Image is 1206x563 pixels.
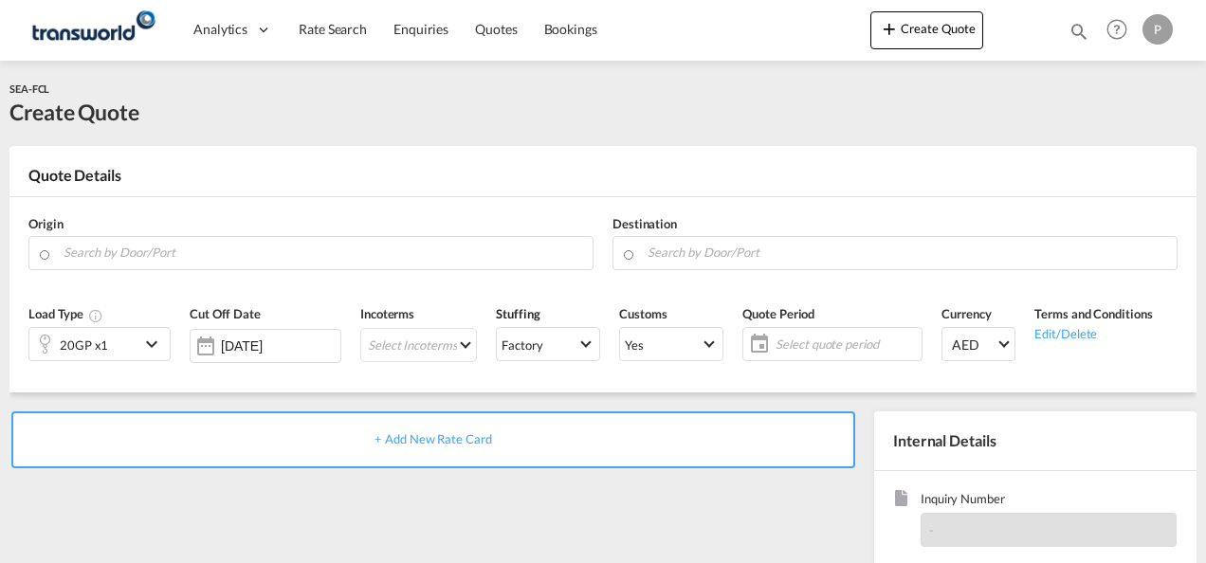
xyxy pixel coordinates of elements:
[190,306,261,321] span: Cut Off Date
[1069,21,1089,42] md-icon: icon-magnify
[941,306,991,321] span: Currency
[221,338,340,354] input: Select
[9,165,1197,195] div: Quote Details
[1034,306,1152,321] span: Terms and Conditions
[28,9,156,51] img: f753ae806dec11f0841701cdfdf085c0.png
[502,337,542,353] div: Factory
[140,333,169,355] md-icon: icon-chevron-down
[64,236,583,269] input: Search by Door/Port
[88,308,103,323] md-icon: icon-information-outline
[619,306,667,321] span: Customs
[28,306,103,321] span: Load Type
[874,411,1197,470] div: Internal Details
[742,306,814,321] span: Quote Period
[360,306,414,321] span: Incoterms
[1069,21,1089,49] div: icon-magnify
[921,490,1177,512] span: Inquiry Number
[941,327,1015,361] md-select: Select Currency: د.إ AEDUnited Arab Emirates Dirham
[952,336,996,354] span: AED
[9,82,49,95] span: SEA-FCL
[648,236,1167,269] input: Search by Door/Port
[1034,323,1152,342] div: Edit/Delete
[11,411,855,468] div: + Add New Rate Card
[496,327,600,361] md-select: Select Stuffing: Factory
[771,331,922,357] span: Select quote period
[929,522,934,537] span: -
[360,328,477,362] md-select: Select Incoterms
[619,327,723,361] md-select: Select Customs: Yes
[870,11,983,49] button: icon-plus 400-fgCreate Quote
[1101,13,1142,47] div: Help
[776,336,917,353] span: Select quote period
[9,97,139,127] div: Create Quote
[375,431,491,446] span: + Add New Rate Card
[28,216,63,231] span: Origin
[1101,13,1133,45] span: Help
[625,337,644,353] div: Yes
[1142,14,1173,45] div: P
[475,21,517,37] span: Quotes
[60,332,108,358] div: 20GP x1
[393,21,448,37] span: Enquiries
[193,20,247,39] span: Analytics
[743,333,766,355] md-icon: icon-calendar
[878,17,901,40] md-icon: icon-plus 400-fg
[612,216,677,231] span: Destination
[28,327,171,361] div: 20GP x1icon-chevron-down
[496,306,539,321] span: Stuffing
[299,21,367,37] span: Rate Search
[544,21,597,37] span: Bookings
